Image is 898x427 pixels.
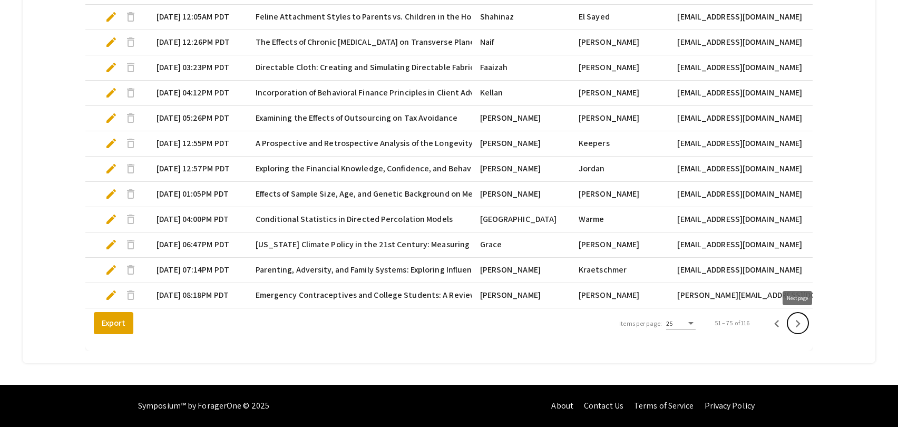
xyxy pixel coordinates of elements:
[124,137,137,150] span: delete
[584,400,623,411] a: Contact Us
[124,11,137,23] span: delete
[256,61,475,74] span: Directable Cloth: Creating and Simulating Directable Fabric
[105,137,118,150] span: edit
[105,36,118,48] span: edit
[570,131,669,157] mat-cell: Keepers
[783,291,812,305] div: Next page
[124,86,137,99] span: delete
[105,188,118,200] span: edit
[669,106,822,131] mat-cell: [EMAIL_ADDRESS][DOMAIN_NAME]
[124,238,137,251] span: delete
[124,61,137,74] span: delete
[148,81,247,106] mat-cell: [DATE] 04:12PM PDT
[472,55,570,81] mat-cell: Faaizah
[256,162,706,175] span: Exploring the Financial Knowledge, Confidence, and Behaviors of [US_STATE][GEOGRAPHIC_DATA] Under...
[669,283,822,308] mat-cell: [PERSON_NAME][EMAIL_ADDRESS][DOMAIN_NAME]
[715,318,749,328] div: 51 – 75 of 116
[787,313,808,334] button: Next page
[124,162,137,175] span: delete
[570,5,669,30] mat-cell: El Sayed
[669,30,822,55] mat-cell: [EMAIL_ADDRESS][DOMAIN_NAME]
[256,36,587,48] span: The Effects of Chronic [MEDICAL_DATA] on Transverse Plane Rotation at the Hip and Ankle
[705,400,755,411] a: Privacy Policy
[148,106,247,131] mat-cell: [DATE] 05:26PM PDT
[551,400,573,411] a: About
[570,55,669,81] mat-cell: [PERSON_NAME]
[105,238,118,251] span: edit
[148,283,247,308] mat-cell: [DATE] 08:18PM PDT
[256,264,628,276] span: Parenting, Adversity, and Family Systems: Exploring Influences on [DEMOGRAPHIC_DATA] Delinquency
[105,289,118,302] span: edit
[105,61,118,74] span: edit
[8,380,45,419] iframe: Chat
[256,289,603,302] span: Emergency Contraceptives and College Students: A Review on Perception, Usage, and Access
[124,264,137,276] span: delete
[669,182,822,207] mat-cell: [EMAIL_ADDRESS][DOMAIN_NAME]
[105,86,118,99] span: edit
[619,319,662,328] div: Items per page:
[124,112,137,124] span: delete
[256,238,695,251] span: [US_STATE] Climate Policy in the 21st Century: Measuring Emissions Progress under Cap-and-Trade a...
[148,131,247,157] mat-cell: [DATE] 12:55PM PDT
[148,258,247,283] mat-cell: [DATE] 07:14PM PDT
[105,11,118,23] span: edit
[669,207,822,232] mat-cell: [EMAIL_ADDRESS][DOMAIN_NAME]
[148,232,247,258] mat-cell: [DATE] 06:47PM PDT
[256,112,457,124] span: Examining the Effects of Outsourcing on Tax Avoidance
[124,188,137,200] span: delete
[669,55,822,81] mat-cell: [EMAIL_ADDRESS][DOMAIN_NAME]
[666,319,673,327] span: 25
[105,112,118,124] span: edit
[669,5,822,30] mat-cell: [EMAIL_ADDRESS][DOMAIN_NAME]
[570,157,669,182] mat-cell: Jordan
[105,264,118,276] span: edit
[570,283,669,308] mat-cell: [PERSON_NAME]
[669,232,822,258] mat-cell: [EMAIL_ADDRESS][DOMAIN_NAME]
[634,400,694,411] a: Terms of Service
[472,258,570,283] mat-cell: [PERSON_NAME]
[669,157,822,182] mat-cell: [EMAIL_ADDRESS][DOMAIN_NAME]
[472,81,570,106] mat-cell: Kellan
[138,385,269,427] div: Symposium™ by ForagerOne © 2025
[570,106,669,131] mat-cell: [PERSON_NAME]
[94,312,133,334] button: Export
[570,232,669,258] mat-cell: [PERSON_NAME]
[666,320,696,327] mat-select: Items per page:
[570,207,669,232] mat-cell: Warme
[669,81,822,106] mat-cell: [EMAIL_ADDRESS][DOMAIN_NAME]
[472,106,570,131] mat-cell: [PERSON_NAME]
[570,182,669,207] mat-cell: [PERSON_NAME]
[256,86,827,99] span: Incorporation of Behavioral Finance Principles in Client Advising: Practices by Members in the NA...
[148,182,247,207] mat-cell: [DATE] 01:05PM PDT
[570,81,669,106] mat-cell: [PERSON_NAME]
[105,162,118,175] span: edit
[472,232,570,258] mat-cell: Grace
[472,207,570,232] mat-cell: [GEOGRAPHIC_DATA]
[256,188,677,200] span: Effects of Sample Size, Age, and Genetic Background on Metabolome Characterization in Drosophila ...
[570,30,669,55] mat-cell: [PERSON_NAME]
[148,157,247,182] mat-cell: [DATE] 12:57PM PDT
[256,213,453,226] span: Conditional Statistics in Directed Percolation Models
[472,131,570,157] mat-cell: [PERSON_NAME]
[472,182,570,207] mat-cell: [PERSON_NAME]
[669,131,822,157] mat-cell: [EMAIL_ADDRESS][DOMAIN_NAME]
[148,30,247,55] mat-cell: [DATE] 12:26PM PDT
[124,213,137,226] span: delete
[124,289,137,302] span: delete
[472,283,570,308] mat-cell: [PERSON_NAME]
[472,157,570,182] mat-cell: [PERSON_NAME]
[148,55,247,81] mat-cell: [DATE] 03:23PM PDT
[256,11,483,23] span: Feline Attachment Styles to Parents vs. Children in the Home
[148,5,247,30] mat-cell: [DATE] 12:05AM PDT
[105,213,118,226] span: edit
[570,258,669,283] mat-cell: Kraetschmer
[472,30,570,55] mat-cell: Naif
[472,5,570,30] mat-cell: Shahinaz
[148,207,247,232] mat-cell: [DATE] 04:00PM PDT
[766,313,787,334] button: Previous page
[669,258,822,283] mat-cell: [EMAIL_ADDRESS][DOMAIN_NAME]
[124,36,137,48] span: delete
